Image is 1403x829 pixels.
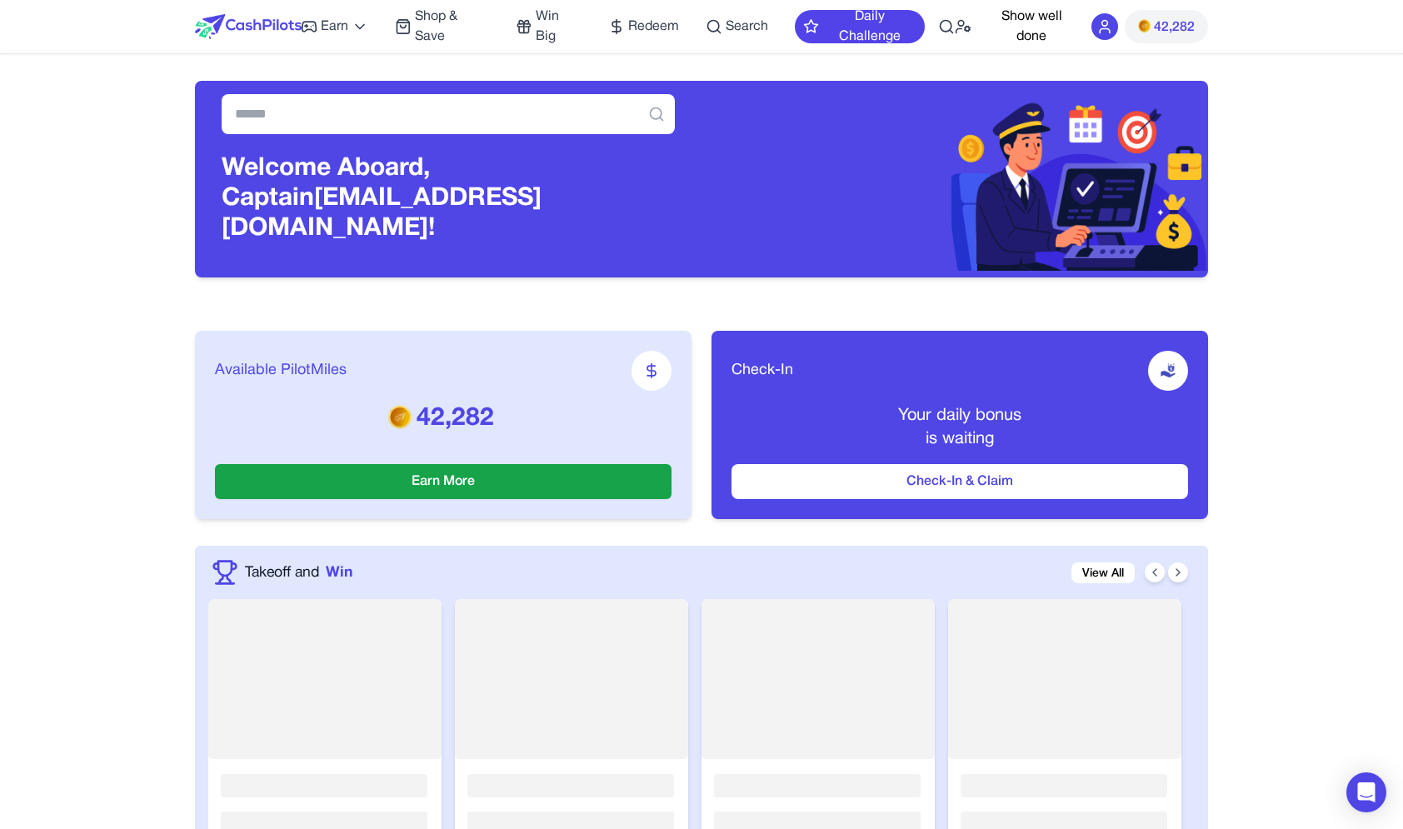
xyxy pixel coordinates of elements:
[395,7,489,47] a: Shop & Save
[245,562,352,583] a: Takeoff andWin
[1346,772,1386,812] div: Open Intercom Messenger
[726,17,768,37] span: Search
[926,432,994,447] span: is waiting
[731,359,793,382] span: Check-In
[1071,562,1135,583] a: View All
[222,154,675,244] h3: Welcome Aboard, Captain [EMAIL_ADDRESS][DOMAIN_NAME]!
[536,7,582,47] span: Win Big
[795,10,926,43] button: Daily Challenge
[1160,362,1176,379] img: receive-dollar
[388,405,412,428] img: PMs
[628,17,679,37] span: Redeem
[731,464,1188,499] button: Check-In & Claim
[301,17,368,37] a: Earn
[245,562,319,583] span: Takeoff and
[326,562,352,583] span: Win
[1138,19,1151,32] img: PMs
[215,359,347,382] span: Available PilotMiles
[706,17,768,37] a: Search
[1154,17,1195,37] span: 42,282
[731,404,1188,427] p: Your daily bonus
[701,87,1208,271] img: Header decoration
[415,7,489,47] span: Shop & Save
[608,17,679,37] a: Redeem
[215,404,672,434] p: 42,282
[321,17,348,37] span: Earn
[1125,10,1208,43] button: PMs42,282
[985,7,1078,47] button: Show well done
[516,7,582,47] a: Win Big
[215,464,672,499] button: Earn More
[195,14,302,39] img: CashPilots Logo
